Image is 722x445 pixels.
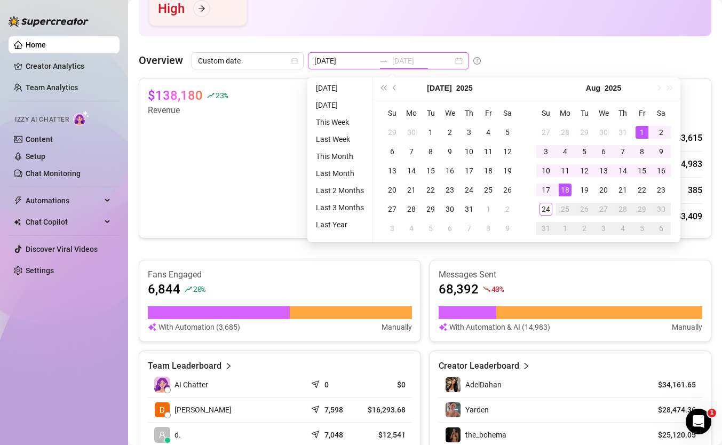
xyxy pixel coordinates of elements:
td: 2025-08-06 [440,219,459,238]
td: 2025-07-08 [421,142,440,161]
iframe: Intercom live chat [686,409,711,434]
td: 2025-08-02 [652,123,671,142]
span: Chat Copilot [26,213,101,231]
article: Fans Engaged [148,269,412,281]
div: 13 [597,164,610,177]
img: Yarden [446,402,461,417]
td: 2025-07-12 [498,142,517,161]
article: $0 [366,379,406,390]
td: 2025-07-27 [536,123,556,142]
td: 2025-08-06 [594,142,613,161]
td: 2025-07-01 [421,123,440,142]
div: 20 [386,184,399,196]
div: 2 [578,222,591,235]
td: 2025-08-26 [575,200,594,219]
article: With Automation & AI (14,983) [449,321,550,333]
div: 30 [597,126,610,139]
div: 5 [501,126,514,139]
td: 2025-08-03 [536,142,556,161]
span: 20 % [193,284,205,294]
div: 8 [636,145,648,158]
td: 2025-07-02 [440,123,459,142]
div: 28 [616,203,629,216]
a: Settings [26,266,54,275]
div: 15 [424,164,437,177]
img: svg%3e [439,321,447,333]
div: 31 [463,203,475,216]
li: [DATE] [312,82,368,94]
div: 23 [655,184,668,196]
td: 2025-07-22 [421,180,440,200]
td: 2025-08-29 [632,200,652,219]
div: 26 [501,184,514,196]
div: 29 [424,203,437,216]
article: With Automation (3,685) [158,321,240,333]
article: 7,048 [324,430,343,440]
span: to [379,57,388,65]
td: 2025-07-31 [459,200,479,219]
input: Start date [314,55,375,67]
div: 17 [539,184,552,196]
td: 2025-08-25 [556,200,575,219]
th: We [440,104,459,123]
th: Fr [632,104,652,123]
td: 2025-08-07 [459,219,479,238]
span: 23 % [216,90,228,100]
div: 1 [424,126,437,139]
td: 2025-08-05 [421,219,440,238]
div: 15 [636,164,648,177]
td: 2025-07-28 [556,123,575,142]
td: 2025-07-31 [613,123,632,142]
span: rise [185,285,192,293]
th: Mo [556,104,575,123]
div: 21 [405,184,418,196]
span: 1 [708,409,716,417]
th: Fr [479,104,498,123]
td: 2025-08-04 [402,219,421,238]
td: 2025-09-01 [556,219,575,238]
span: arrow-right [198,5,205,12]
div: 1 [559,222,572,235]
img: the_bohema [446,427,461,442]
div: 18 [559,184,572,196]
td: 2025-08-12 [575,161,594,180]
li: Last Year [312,218,368,231]
article: Creator Leaderboard [439,360,519,372]
span: send [311,428,322,439]
div: 13 [386,164,399,177]
td: 2025-08-31 [536,219,556,238]
button: Choose a month [427,77,451,99]
td: 2025-07-17 [459,161,479,180]
div: 30 [655,203,668,216]
td: 2025-08-16 [652,161,671,180]
td: 2025-08-13 [594,161,613,180]
article: $12,541 [366,430,406,440]
td: 2025-08-15 [632,161,652,180]
span: thunderbolt [14,196,22,205]
button: Last year (Control + left) [377,77,389,99]
td: 2025-07-04 [479,123,498,142]
li: Last 2 Months [312,184,368,197]
div: 6 [386,145,399,158]
div: 16 [443,164,456,177]
div: 7 [616,145,629,158]
td: 2025-07-19 [498,161,517,180]
li: [DATE] [312,99,368,112]
td: 2025-08-04 [556,142,575,161]
td: 2025-06-29 [383,123,402,142]
div: 12 [578,164,591,177]
td: 2025-08-11 [556,161,575,180]
div: 3 [463,126,475,139]
li: This Month [312,150,368,163]
span: AI Chatter [174,379,208,391]
div: 29 [386,126,399,139]
td: 2025-08-09 [652,142,671,161]
span: Izzy AI Chatter [15,115,69,125]
td: 2025-08-20 [594,180,613,200]
td: 2025-07-05 [498,123,517,142]
article: Team Leaderboard [148,360,221,372]
div: 28 [405,203,418,216]
span: swap-right [379,57,388,65]
td: 2025-07-26 [498,180,517,200]
td: 2025-08-14 [613,161,632,180]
